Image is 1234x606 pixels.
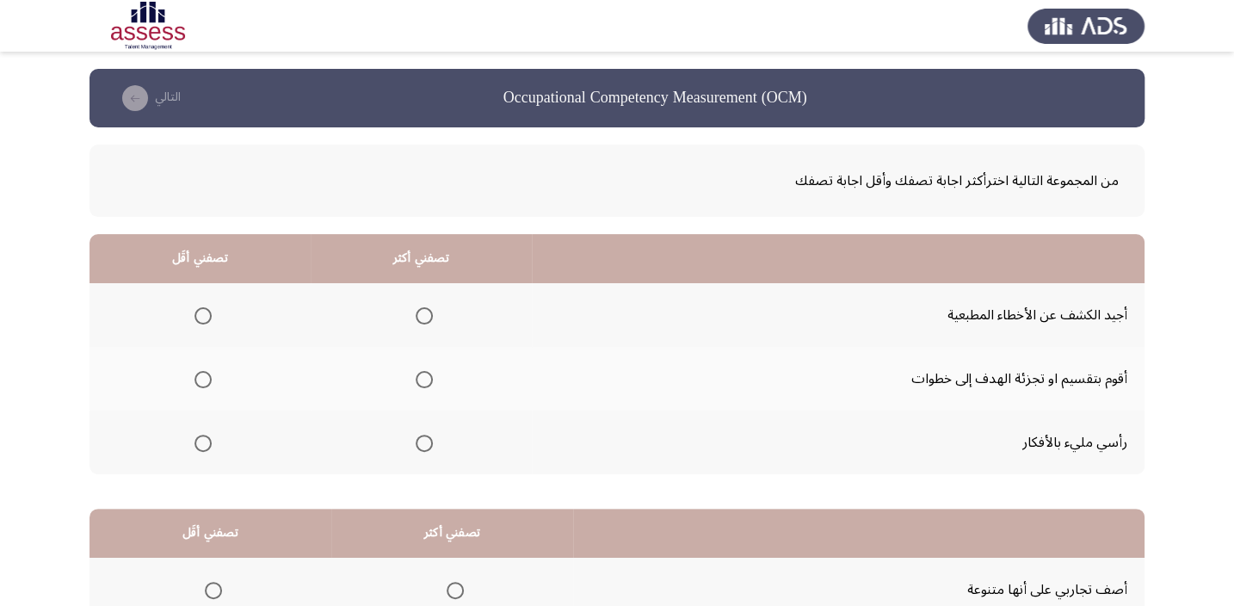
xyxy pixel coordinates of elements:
th: تصفني أكثر [311,234,532,283]
button: check the missing [110,84,186,112]
mat-radio-group: Select an option [198,575,222,604]
h3: Occupational Competency Measurement (OCM) [503,87,807,108]
mat-radio-group: Select an option [409,300,433,330]
th: تصفني أكثر [331,509,573,558]
img: Assessment logo of OCM R1 ASSESS [89,2,207,50]
mat-radio-group: Select an option [409,364,433,393]
td: أجيد الكشف عن الأخطاء المطبعية [532,283,1145,347]
th: تصفني أقَل [89,234,311,283]
mat-radio-group: Select an option [188,300,212,330]
img: Assess Talent Management logo [1027,2,1145,50]
span: من المجموعة التالية اخترأكثر اجابة تصفك وأقل اجابة تصفك [115,166,1119,195]
mat-radio-group: Select an option [440,575,464,604]
td: رأسي مليء بالأفكار [532,411,1145,474]
th: تصفني أقَل [89,509,331,558]
mat-radio-group: Select an option [409,428,433,457]
mat-radio-group: Select an option [188,364,212,393]
td: أقوم بتقسيم او تجزئة الهدف إلى خطوات [532,347,1145,411]
mat-radio-group: Select an option [188,428,212,457]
